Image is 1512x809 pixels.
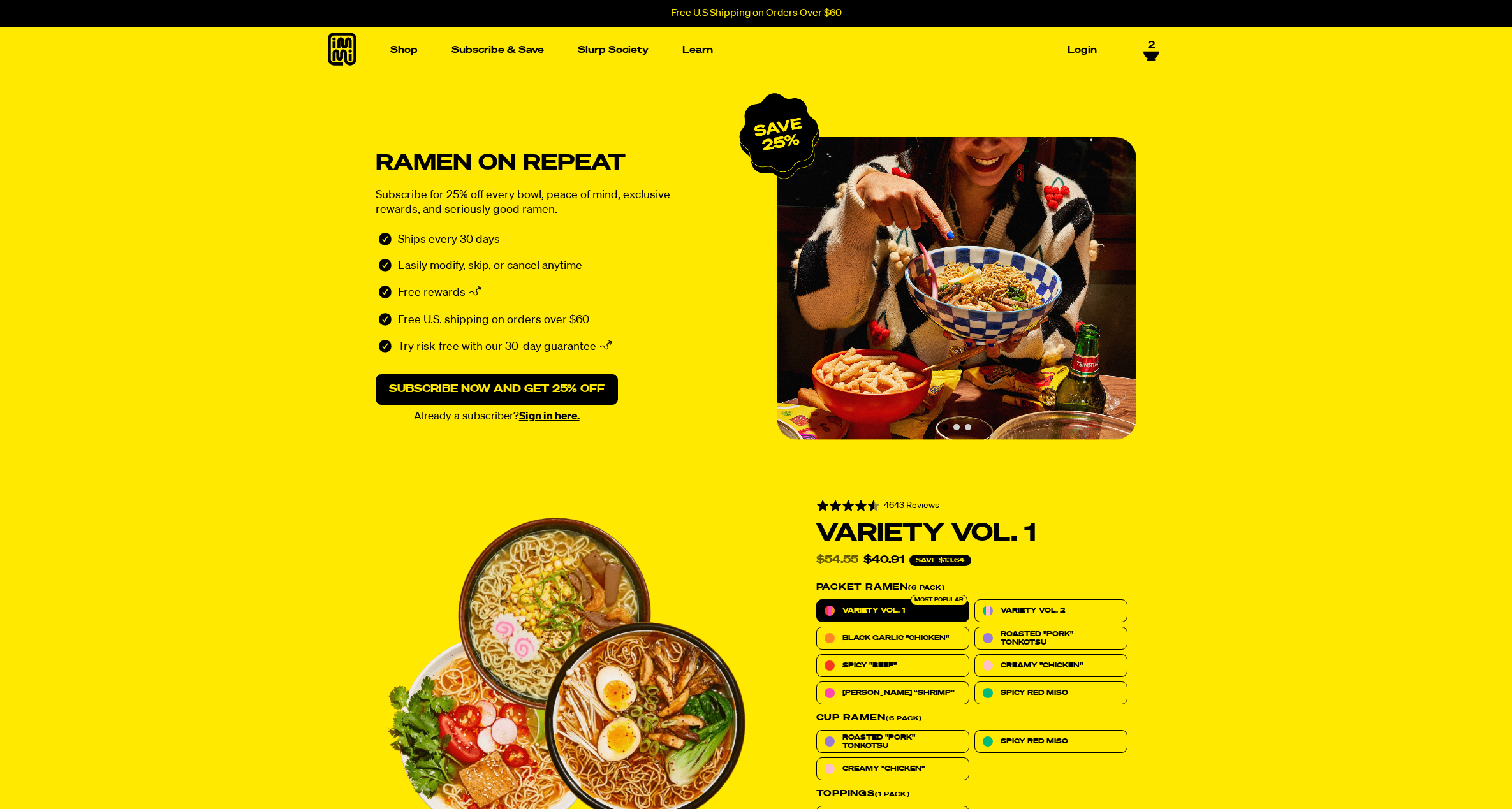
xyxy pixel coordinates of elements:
o: Toppings [816,789,875,798]
p: Already a subscriber? [376,411,618,422]
a: Subscribe now and get 25% off [376,374,618,405]
span: Spicy Red Miso [1001,689,1068,697]
label: (6 Pack) [816,713,1127,722]
p: Easily modify, skip, or cancel anytime [398,259,582,273]
span: Creamy "Chicken" [842,764,925,773]
a: 2 [1143,40,1159,61]
o: Packet Ramen [816,583,909,592]
div: Slide 1 of 3 [777,137,1136,440]
span: Spicy "Beef" [842,661,897,669]
span: Spicy Red Miso [1001,737,1068,745]
del: $54.55 [816,555,858,565]
a: Login [1062,40,1102,60]
nav: Main navigation [385,27,1102,73]
a: Shop [385,40,423,60]
p: Free U.S. shipping on orders over $60 [398,313,589,328]
span: Variety Vol. 2 [1001,606,1065,615]
p: Try risk-free with our 30-day guarantee [398,340,596,356]
a: Learn [677,40,718,60]
span: 4643 Reviews [884,501,939,510]
a: Sign in here. [519,411,580,422]
div: Carousel pagination [942,424,971,430]
o: Cup Ramen [816,713,886,722]
div: $40.91 [863,555,904,565]
span: [PERSON_NAME] “Shrimp” [842,689,955,697]
span: Roasted "Pork" Tonkotsu [1001,630,1119,646]
span: Save $13.64 [909,555,971,566]
p: Ships every 30 days [398,233,500,247]
span: Variety Vol. 1 [842,606,905,615]
span: Roasted "Pork" Tonkotsu [842,733,961,750]
p: Free rewards [398,286,466,302]
a: Slurp Society [573,40,654,60]
h1: Variety Vol. 1 [816,523,1127,544]
h1: Ramen on repeat [376,155,745,172]
span: Black Garlic "Chicken" [842,634,949,642]
p: Free U.S Shipping on Orders Over $60 [671,8,842,19]
span: Creamy "Chicken" [1001,661,1083,669]
div: Most Popular [911,595,967,606]
label: (6 Pack) [816,583,1127,592]
label: (1 pack) [816,789,1127,798]
span: 2 [1148,40,1155,51]
p: Subscribe for 25% off every bowl, peace of mind, exclusive rewards, and seriously good ramen. [376,188,701,217]
a: Subscribe & Save [446,40,549,60]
